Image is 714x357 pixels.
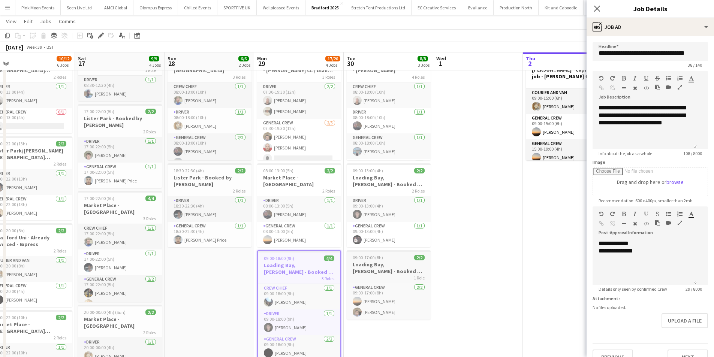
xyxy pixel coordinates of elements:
[655,211,660,217] button: Strikethrough
[168,49,251,160] app-job-card: 08:00-18:00 (10h)4/4Market Place - [GEOGRAPHIC_DATA]3 RolesCrew Chief1/108:00-18:00 (10h)[PERSON_...
[57,62,71,68] div: 6 Jobs
[610,211,615,217] button: Redo
[143,129,156,134] span: 2 Roles
[78,104,162,188] app-job-card: 17:00-22:00 (5h)2/2Lister Park - Booked by [PERSON_NAME]2 RolesDriver1/117:00-22:00 (5h)[PERSON_N...
[666,220,671,226] button: Insert video
[666,75,671,81] button: Unordered List
[56,228,66,233] span: 2/2
[412,188,425,194] span: 2 Roles
[78,163,162,188] app-card-role: General Crew1/117:00-22:00 (5h)[PERSON_NAME] Price
[168,196,251,222] app-card-role: Driver1/118:30-22:30 (4h)[PERSON_NAME]
[418,62,430,68] div: 3 Jobs
[326,62,340,68] div: 4 Jobs
[168,108,251,133] app-card-role: Driver1/108:00-18:00 (10h)[PERSON_NAME]
[78,191,162,302] div: 17:00-22:00 (5h)4/4Market Place - [GEOGRAPHIC_DATA]3 RolesCrew Chief1/117:00-22:00 (5h)[PERSON_NA...
[621,85,626,91] button: Horizontal Line
[59,18,76,25] span: Comms
[217,0,257,15] button: SPORTFIVE UK
[264,255,294,261] span: 09:00-18:00 (9h)
[347,55,355,62] span: Tue
[689,211,694,217] button: Text Color
[677,75,683,81] button: Ordered List
[322,276,334,281] span: 3 Roles
[257,55,267,62] span: Mon
[526,66,610,80] h3: [PERSON_NAME] - express job - [PERSON_NAME] to [PERSON_NAME] [PERSON_NAME]
[584,0,620,15] button: Event People
[644,211,649,217] button: Underline
[6,18,16,25] span: View
[61,0,98,15] button: Seen Live Ltd
[655,84,660,90] button: Paste as plain text
[78,137,162,163] app-card-role: Driver1/117:00-22:00 (5h)[PERSON_NAME]
[621,75,626,81] button: Bold
[655,75,660,81] button: Strikethrough
[78,49,162,101] div: 08:30-12:30 (4h)1/1Loading Bay [PERSON_NAME]1 RoleDriver1/108:30-12:30 (4h)[PERSON_NAME]
[145,309,156,315] span: 2/2
[655,220,660,226] button: Paste as plain text
[680,286,708,292] span: 29 / 8000
[621,221,626,227] button: Horizontal Line
[353,255,383,260] span: 09:00-17:00 (8h)
[462,0,494,15] button: Evallance
[526,139,610,176] app-card-role: General Crew2/215:00-19:00 (4h)[PERSON_NAME]
[168,82,251,108] app-card-role: Crew Chief1/108:00-18:00 (10h)[PERSON_NAME]
[347,82,431,108] app-card-role: Crew Chief1/108:00-18:00 (10h)[PERSON_NAME]
[238,56,249,61] span: 6/6
[593,198,698,203] span: Recommendation: 600 x 400px, smaller than 2mb
[525,59,535,68] span: 2
[677,151,708,156] span: 108 / 8000
[54,161,66,167] span: 2 Roles
[621,211,626,217] button: Bold
[24,18,33,25] span: Edit
[526,88,610,114] app-card-role: Courier and Van1/109:00-15:00 (6h)[PERSON_NAME]
[257,196,341,222] app-card-role: Driver1/108:00-13:00 (5h)[PERSON_NAME]
[239,62,250,68] div: 2 Jobs
[56,315,66,320] span: 2/2
[178,0,217,15] button: Chilled Events
[174,168,204,173] span: 18:30-22:30 (4h)
[347,159,431,184] app-card-role: IPAF Operator1/1
[593,305,708,310] div: No files uploaded.
[133,0,178,15] button: Olympus Express
[322,188,335,194] span: 2 Roles
[347,261,431,275] h3: Loading Bay, [PERSON_NAME] - Booked by [PERSON_NAME]
[599,211,604,217] button: Undo
[632,85,638,91] button: Clear Formatting
[347,108,431,133] app-card-role: Driver1/108:00-18:00 (10h)[PERSON_NAME]
[526,49,610,160] app-job-card: In progress09:00-19:00 (10h)4/4[PERSON_NAME] - express job - [PERSON_NAME] to [PERSON_NAME] [PERS...
[644,75,649,81] button: Underline
[347,163,431,247] app-job-card: 09:00-13:00 (4h)2/2Loading Bay, [PERSON_NAME] - Booked by [PERSON_NAME]2 RolesDriver1/109:00-13:0...
[145,109,156,114] span: 2/2
[347,250,431,320] app-job-card: 09:00-17:00 (8h)2/2Loading Bay, [PERSON_NAME] - Booked by [PERSON_NAME]1 RoleGeneral Crew2/209:00...
[57,56,72,61] span: 10/12
[143,330,156,335] span: 2 Roles
[257,49,341,160] app-job-card: 07:30-19:30 (12h)5/8Beacon Get Out - Lister Park - [PERSON_NAME] CC / blank crew see notes3 Roles...
[539,0,584,15] button: Kit and Caboodle
[258,309,340,335] app-card-role: Driver1/109:00-18:00 (9h)[PERSON_NAME]
[610,75,615,81] button: Redo
[233,188,245,194] span: 2 Roles
[689,75,694,81] button: Text Color
[56,16,79,26] a: Comms
[677,211,683,217] button: Ordered List
[677,84,683,90] button: Fullscreen
[54,248,66,254] span: 2 Roles
[347,222,431,247] app-card-role: General Crew1/109:00-13:00 (4h)[PERSON_NAME]
[414,275,425,281] span: 1 Role
[644,221,649,227] button: HTML Code
[149,56,159,61] span: 9/9
[347,283,431,320] app-card-role: General Crew2/209:00-17:00 (8h)[PERSON_NAME][PERSON_NAME]
[435,59,446,68] span: 1
[235,168,245,173] span: 2/2
[593,286,673,292] span: Details only seen by confirmed Crew
[56,141,66,146] span: 2/2
[587,18,714,36] div: Job Ad
[257,0,305,15] button: Wellpleased Events
[324,255,334,261] span: 4/4
[78,275,162,311] app-card-role: General Crew2/217:00-22:00 (5h)[PERSON_NAME][PERSON_NAME]
[84,309,126,315] span: 20:00-00:00 (4h) (Sun)
[677,220,683,226] button: Fullscreen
